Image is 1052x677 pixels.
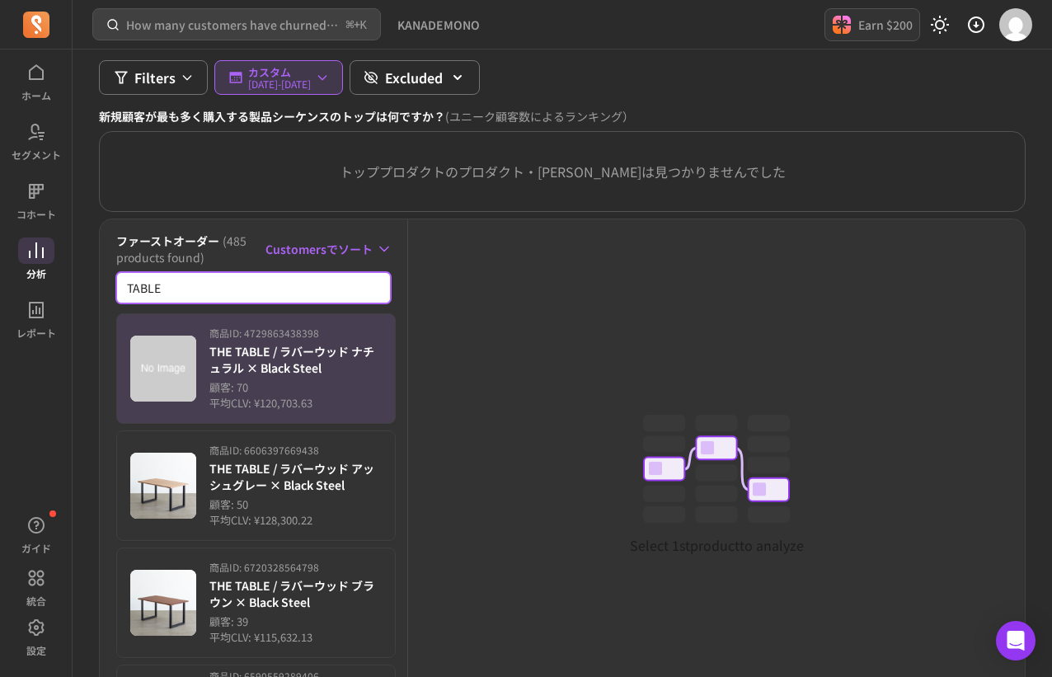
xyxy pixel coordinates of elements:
button: Toggle dark mode [923,8,956,41]
p: How many customers have churned in the period? [126,16,340,33]
button: 商品ID: 4729863438398THE TABLE / ラバーウッド ナチュラル × Black Steel顧客: 70平均CLV: ¥120,703.63 [116,313,396,424]
button: ガイド [18,509,54,558]
kbd: K [360,19,367,32]
button: 商品ID: 6720328564798THE TABLE / ラバーウッド ブラウン × Black Steel顧客: 39平均CLV: ¥115,632.13 [116,548,396,658]
button: カスタム[DATE]-[DATE] [214,60,343,95]
p: コホート [16,208,56,221]
p: Earn $200 [858,16,913,33]
button: 商品ID: 6606397669438THE TABLE / ラバーウッド アッシュグレー × Black Steel顧客: 50平均CLV: ¥128,300.22 [116,430,396,541]
img: Product image [130,570,196,636]
button: Earn $200 [824,8,920,41]
button: Filters [99,60,208,95]
p: 商品 ID: 6720328564798 [209,561,382,574]
p: THE TABLE / ラバーウッド ナチュラル × Black Steel [209,343,382,376]
div: Open Intercom Messenger [996,621,1036,661]
button: Customersでソート [265,241,392,257]
p: 顧客: 50 [209,496,382,513]
p: レポート [16,327,56,340]
p: 平均CLV: ¥128,300.22 [209,512,382,529]
span: Filters [134,68,176,87]
p: ファーストオーダー [116,233,265,266]
p: 顧客: 39 [209,614,382,630]
span: + [346,16,367,34]
p: 新規顧客が最も多く購入する製品シーケンスのトップは何ですか？ [99,108,1026,125]
button: KANADEMONO [387,10,490,40]
span: Customersでソート [265,241,373,257]
span: KANADEMONO [397,16,480,33]
p: 商品 ID: 6606397669438 [209,444,382,457]
input: 検索商品 [116,272,391,303]
button: How many customers have churned in the period?⌘+K [92,8,381,40]
p: ガイド [21,542,51,555]
span: (485 products found) [116,233,247,266]
p: ホーム [21,89,51,102]
p: 商品 ID: 4729863438398 [209,327,382,340]
p: 平均CLV: ¥120,703.63 [209,395,382,411]
span: (ユニーク顧客数によるランキング） [445,108,634,125]
p: THE TABLE / ラバーウッド ブラウン × Black Steel [209,577,382,610]
p: [DATE] - [DATE] [248,79,311,89]
p: Excluded [385,68,443,87]
p: 平均CLV: ¥115,632.13 [209,629,382,646]
p: 設定 [26,644,46,657]
p: 顧客: 70 [209,379,382,396]
img: Product image [130,336,196,402]
kbd: ⌘ [345,15,355,35]
p: 統合 [26,595,46,608]
p: THE TABLE / ラバーウッド アッシュグレー × Black Steel [209,460,382,493]
p: カスタム [248,66,311,79]
img: avatar [999,8,1032,41]
button: Excluded [350,60,480,95]
img: Product image [130,453,196,519]
p: トッププロダクトのプロダクト・[PERSON_NAME]は見つかりませんでした [340,162,786,181]
p: 分析 [26,267,46,280]
p: セグメント [12,148,61,162]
